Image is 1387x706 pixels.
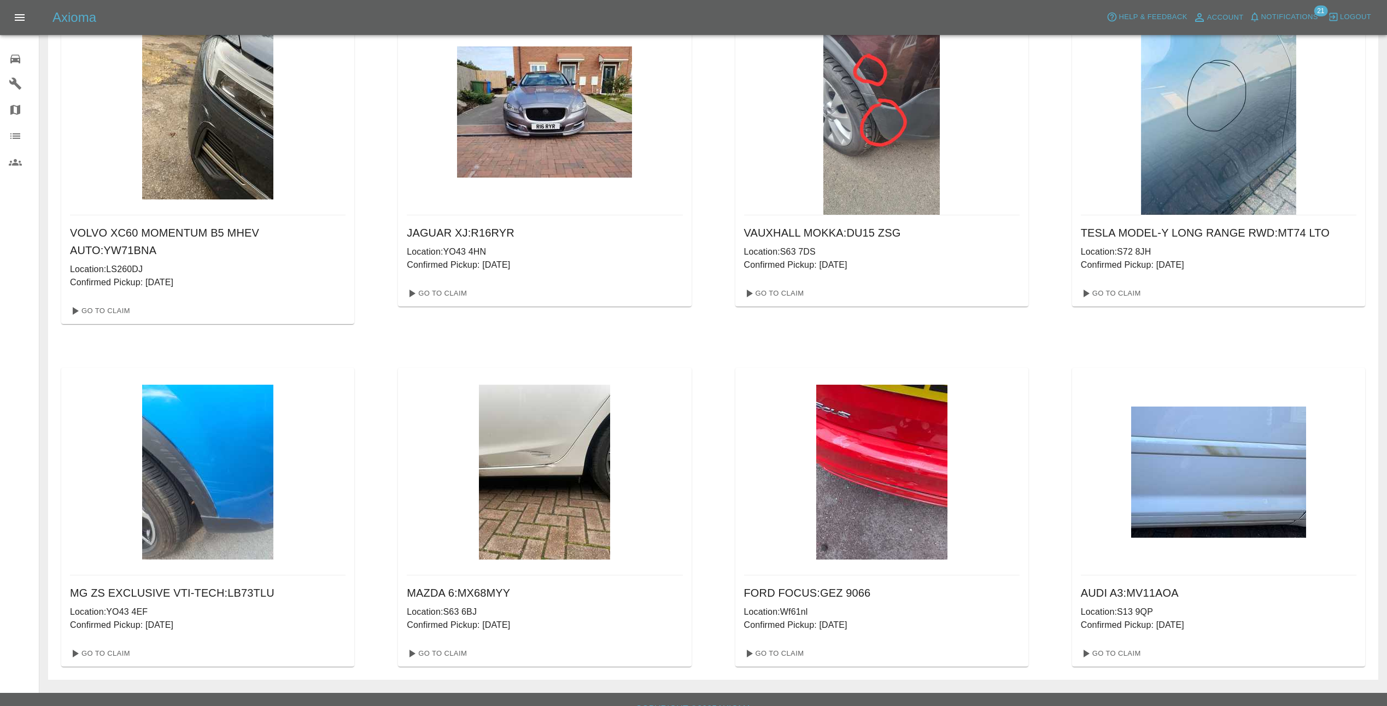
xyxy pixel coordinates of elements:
p: Location: LS260DJ [70,263,346,276]
p: Confirmed Pickup: [DATE] [70,276,346,289]
a: Go To Claim [402,645,470,662]
h6: JAGUAR XJ : R16RYR [407,224,682,242]
span: Notifications [1261,11,1318,23]
a: Go To Claim [740,285,807,302]
h6: FORD FOCUS : GEZ 9066 [744,584,1020,602]
a: Account [1190,9,1246,26]
a: Go To Claim [1076,285,1144,302]
a: Go To Claim [1076,645,1144,662]
a: Go To Claim [66,645,133,662]
h6: AUDI A3 : MV11AOA [1081,584,1356,602]
h6: MAZDA 6 : MX68MYY [407,584,682,602]
button: Open drawer [7,4,33,31]
span: Account [1207,11,1244,24]
span: Help & Feedback [1119,11,1187,23]
p: Location: Wf61nl [744,605,1020,619]
p: Confirmed Pickup: [DATE] [407,619,682,632]
p: Location: S13 9QP [1081,605,1356,619]
button: Logout [1325,9,1374,26]
a: Go To Claim [402,285,470,302]
p: Confirmed Pickup: [DATE] [70,619,346,632]
p: Location: S63 7DS [744,245,1020,258]
p: Location: YO43 4HN [407,245,682,258]
span: Logout [1340,11,1371,23]
p: Confirmed Pickup: [DATE] [744,258,1020,272]
p: Confirmed Pickup: [DATE] [1081,258,1356,272]
p: Location: S72 8JH [1081,245,1356,258]
span: 21 [1314,5,1327,16]
p: Confirmed Pickup: [DATE] [407,258,682,272]
p: Location: S63 6BJ [407,605,682,619]
h6: TESLA MODEL-Y LONG RANGE RWD : MT74 LTO [1081,224,1356,242]
a: Go To Claim [740,645,807,662]
p: Confirmed Pickup: [DATE] [1081,619,1356,632]
h5: Axioma [52,9,96,26]
h6: MG ZS EXCLUSIVE VTI-TECH : LB73TLU [70,584,346,602]
button: Notifications [1246,9,1321,26]
h6: VOLVO XC60 MOMENTUM B5 MHEV AUTO : YW71BNA [70,224,346,259]
p: Location: YO43 4EF [70,605,346,619]
h6: VAUXHALL MOKKA : DU15 ZSG [744,224,1020,242]
button: Help & Feedback [1104,9,1190,26]
a: Go To Claim [66,302,133,320]
p: Confirmed Pickup: [DATE] [744,619,1020,632]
